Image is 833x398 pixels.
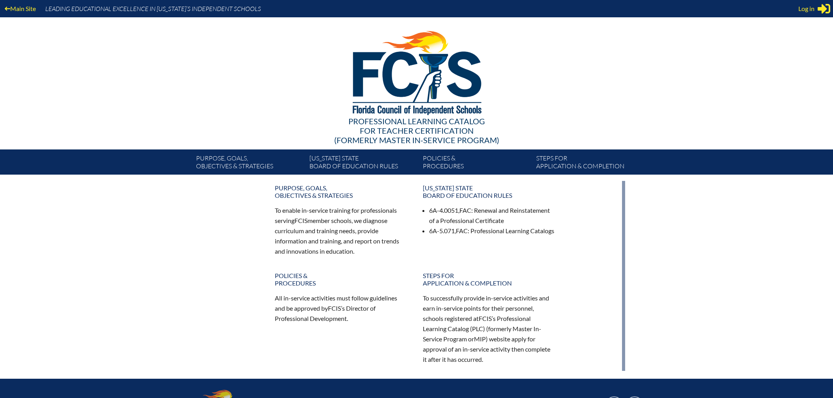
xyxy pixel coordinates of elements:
[335,17,498,125] img: FCISlogo221.eps
[429,226,555,236] li: 6A-5.071, : Professional Learning Catalogs
[306,153,420,175] a: [US_STATE] StateBoard of Education rules
[798,4,814,13] span: Log in
[459,206,471,214] span: FAC
[328,304,341,312] span: FCIS
[456,227,468,234] span: FAC
[418,181,560,202] a: [US_STATE] StateBoard of Education rules
[270,269,412,290] a: Policies &Procedures
[423,293,555,364] p: To successfully provide in-service activities and earn in-service points for their personnel, sch...
[360,126,474,135] span: for Teacher Certification
[420,153,533,175] a: Policies &Procedures
[818,2,830,15] svg: Sign in or register
[418,269,560,290] a: Steps forapplication & completion
[275,293,407,324] p: All in-service activities must follow guidelines and be approved by ’s Director of Professional D...
[190,116,643,145] div: Professional Learning Catalog (formerly Master In-service Program)
[270,181,412,202] a: Purpose, goals,objectives & strategies
[193,153,306,175] a: Purpose, goals,objectives & strategies
[275,205,407,256] p: To enable in-service training for professionals serving member schools, we diagnose curriculum an...
[294,217,307,224] span: FCIS
[533,153,646,175] a: Steps forapplication & completion
[474,335,486,343] span: MIP
[479,315,492,322] span: FCIS
[429,205,555,226] li: 6A-4.0051, : Renewal and Reinstatement of a Professional Certificate
[472,325,483,332] span: PLC
[2,3,39,14] a: Main Site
